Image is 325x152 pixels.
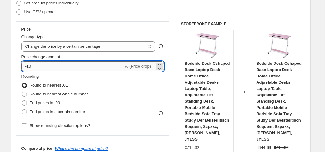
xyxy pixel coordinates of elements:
div: €716.32 [185,144,199,151]
input: -15 [21,61,123,71]
span: Round to nearest .01 [30,83,68,88]
span: End prices in a certain number [30,109,85,114]
span: End prices in .99 [30,100,60,105]
span: % (Price drop) [125,64,151,69]
span: Show rounding direction options? [30,123,90,128]
span: Bedside Desk Cshaped Base Laptop Desk Home Office Adjustable Desks Laptop Table, Adjustable Lift ... [185,61,230,142]
div: €644.69 [256,144,271,151]
h6: STOREFRONT EXAMPLE [181,21,306,27]
h3: Price [21,27,31,32]
span: Round to nearest whole number [30,92,88,96]
h3: Compare at price [21,146,52,151]
img: 61ZE16dFTiL_80x.jpg [267,33,292,58]
span: Bedside Desk Cshaped Base Laptop Desk Home Office Adjustable Desks Laptop Table, Adjustable Lift ... [256,61,302,142]
button: What's the compare at price? [55,146,108,151]
span: Rounding [21,74,39,79]
span: Price change amount [21,54,60,59]
div: help [158,43,164,49]
img: 61ZE16dFTiL_80x.jpg [195,33,220,58]
strike: €716.32 [274,144,288,151]
span: Change type [21,34,45,39]
span: Use CSV upload [24,9,55,14]
span: Set product prices individually [24,1,79,5]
